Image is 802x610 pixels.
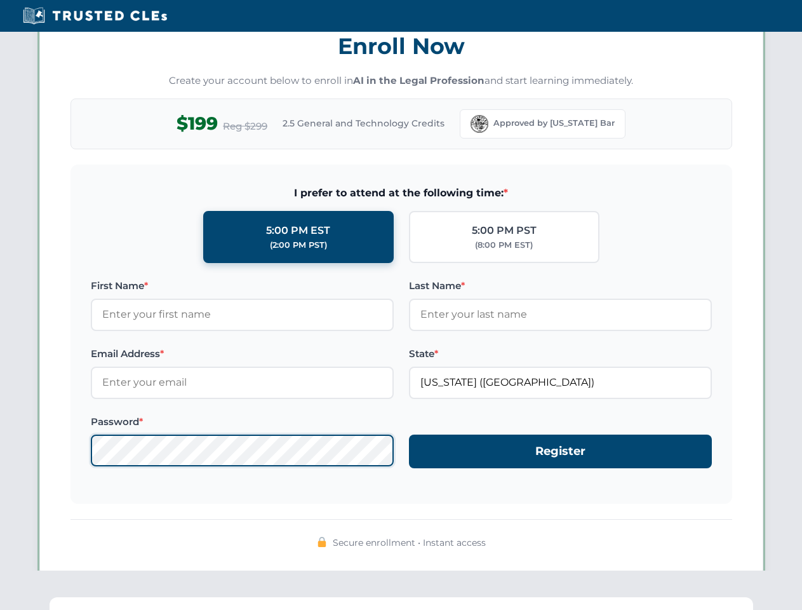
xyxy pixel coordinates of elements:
[91,367,394,398] input: Enter your email
[317,537,327,547] img: 🔒
[409,346,712,362] label: State
[177,109,218,138] span: $199
[91,185,712,201] span: I prefer to attend at the following time:
[409,278,712,294] label: Last Name
[91,414,394,430] label: Password
[475,239,533,252] div: (8:00 PM EST)
[283,116,444,130] span: 2.5 General and Technology Credits
[70,74,732,88] p: Create your account below to enroll in and start learning immediately.
[91,299,394,330] input: Enter your first name
[409,299,712,330] input: Enter your last name
[493,117,615,130] span: Approved by [US_STATE] Bar
[270,239,327,252] div: (2:00 PM PST)
[91,346,394,362] label: Email Address
[409,367,712,398] input: Florida (FL)
[19,6,171,25] img: Trusted CLEs
[409,435,712,468] button: Register
[472,222,537,239] div: 5:00 PM PST
[353,74,485,86] strong: AI in the Legal Profession
[471,115,488,133] img: Florida Bar
[333,536,486,550] span: Secure enrollment • Instant access
[91,278,394,294] label: First Name
[266,222,330,239] div: 5:00 PM EST
[223,119,267,134] span: Reg $299
[70,26,732,66] h3: Enroll Now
